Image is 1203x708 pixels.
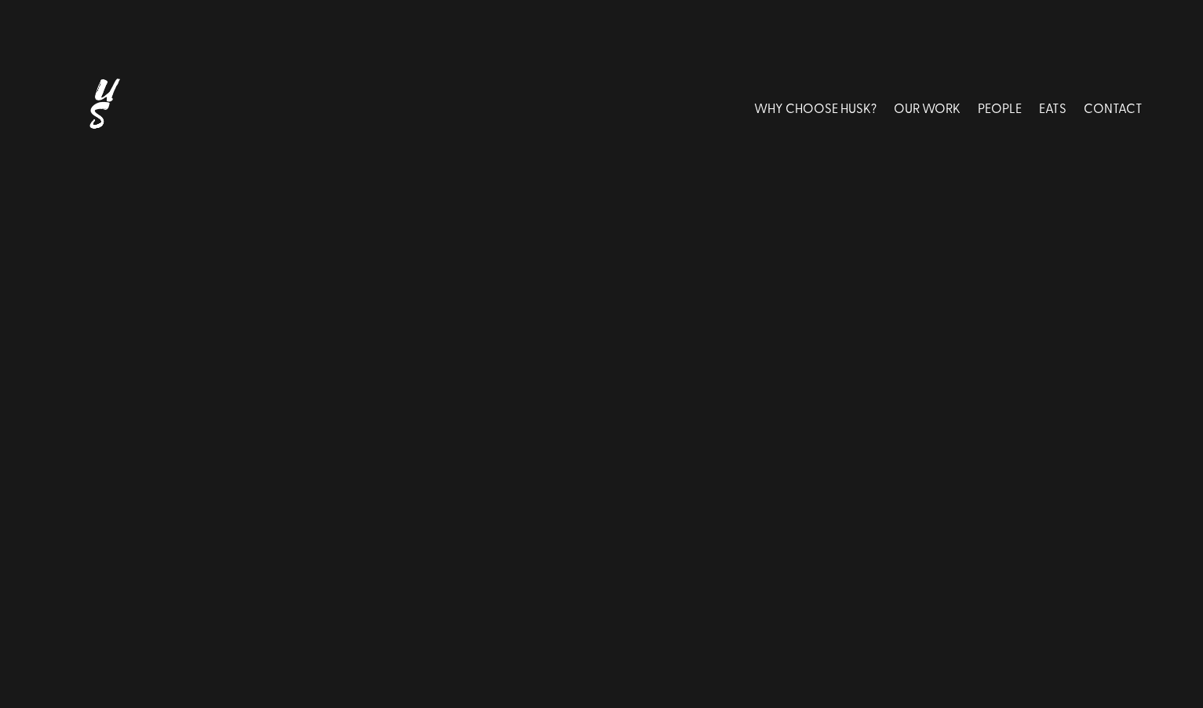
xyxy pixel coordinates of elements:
a: PEOPLE [978,72,1022,142]
a: OUR WORK [894,72,961,142]
a: WHY CHOOSE HUSK? [754,72,877,142]
a: EATS [1039,72,1066,142]
a: CONTACT [1084,72,1143,142]
img: Husk logo [60,72,147,142]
